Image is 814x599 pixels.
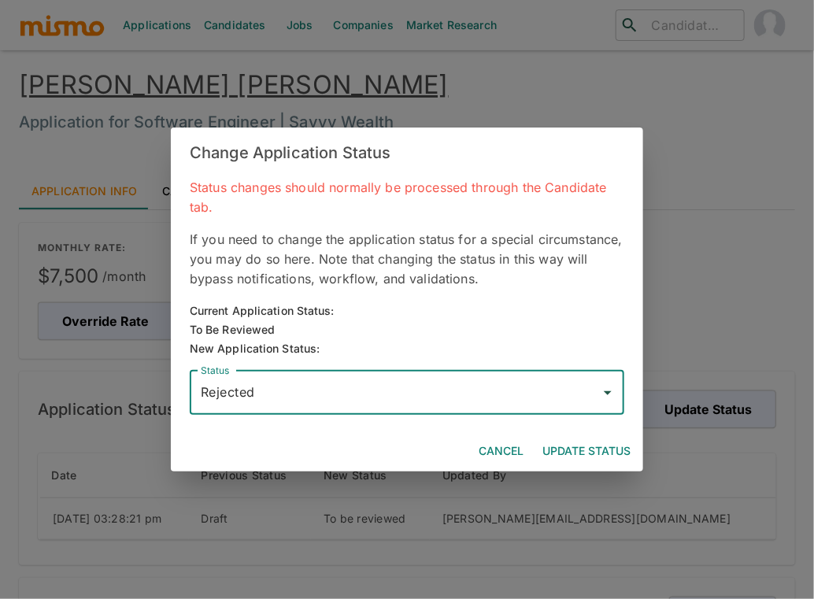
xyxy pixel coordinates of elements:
div: Current Application Status: [190,301,335,320]
h2: Change Application Status [171,128,643,178]
span: Status changes should normally be processed through the Candidate tab. [190,179,607,215]
button: Update Status [536,437,637,466]
button: Cancel [472,437,530,466]
div: New Application Status: [190,339,624,358]
label: Status [201,364,229,377]
div: To Be Reviewed [190,320,335,339]
button: Open [597,382,619,404]
span: If you need to change the application status for a special circumstance, you may do so here. Note... [190,231,623,287]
